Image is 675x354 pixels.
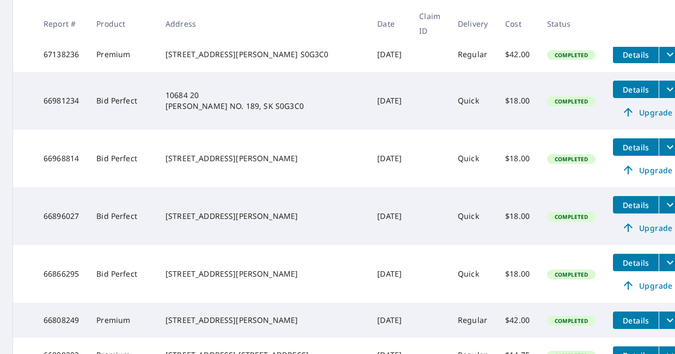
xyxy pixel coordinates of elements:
button: detailsBtn-66866295 [613,254,659,271]
span: Upgrade [619,106,674,119]
td: [DATE] [369,187,410,245]
span: Upgrade [619,221,674,234]
td: Bid Perfect [88,130,157,187]
span: Completed [548,155,594,163]
span: Completed [548,213,594,221]
span: Details [619,50,652,60]
div: [STREET_ADDRESS][PERSON_NAME] [165,315,360,326]
span: Details [619,200,652,210]
div: [STREET_ADDRESS][PERSON_NAME] [165,211,360,222]
td: [DATE] [369,37,410,72]
span: Details [619,84,652,95]
td: Bid Perfect [88,187,157,245]
td: 67138236 [35,37,88,72]
span: Completed [548,271,594,278]
div: [STREET_ADDRESS][PERSON_NAME] [165,268,360,279]
span: Completed [548,97,594,105]
td: Premium [88,303,157,338]
div: [STREET_ADDRESS][PERSON_NAME] [165,153,360,164]
td: [DATE] [369,245,410,303]
td: 66808249 [35,303,88,338]
span: Upgrade [619,163,674,176]
td: Bid Perfect [88,245,157,303]
button: detailsBtn-66981234 [613,81,659,98]
td: Quick [449,187,496,245]
td: 66981234 [35,72,88,130]
span: Details [619,315,652,326]
button: detailsBtn-67138236 [613,46,659,63]
td: $18.00 [496,72,538,130]
button: detailsBtn-66808249 [613,312,659,329]
td: $18.00 [496,245,538,303]
td: Premium [88,37,157,72]
td: 66968814 [35,130,88,187]
div: 10684 20 [PERSON_NAME] NO. 189, SK S0G3C0 [165,90,360,112]
td: $18.00 [496,130,538,187]
td: [DATE] [369,72,410,130]
span: Details [619,258,652,268]
td: 66866295 [35,245,88,303]
span: Completed [548,317,594,325]
td: 66896027 [35,187,88,245]
td: [DATE] [369,303,410,338]
td: $42.00 [496,37,538,72]
td: [DATE] [369,130,410,187]
td: Regular [449,37,496,72]
td: Quick [449,72,496,130]
span: Completed [548,51,594,59]
button: detailsBtn-66896027 [613,196,659,213]
td: $18.00 [496,187,538,245]
td: Quick [449,245,496,303]
td: Bid Perfect [88,72,157,130]
td: Regular [449,303,496,338]
span: Upgrade [619,279,674,292]
td: $42.00 [496,303,538,338]
button: detailsBtn-66968814 [613,138,659,156]
span: Details [619,142,652,152]
td: Quick [449,130,496,187]
div: [STREET_ADDRESS][PERSON_NAME] S0G3C0 [165,49,360,60]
